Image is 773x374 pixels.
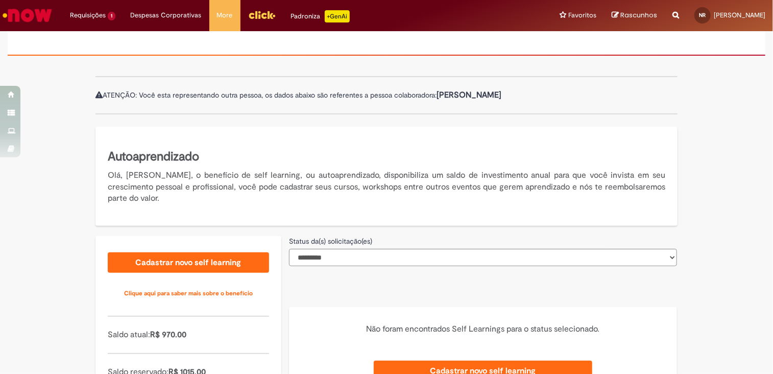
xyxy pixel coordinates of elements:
[150,330,186,340] span: R$ 970.00
[1,5,54,26] img: ServiceNow
[108,12,115,20] span: 1
[620,10,657,20] span: Rascunhos
[95,76,678,114] div: ATENÇÃO: Você esta representando outra pessoa, os dados abaixo são referentes a pessoa colaboradora:
[325,10,350,22] p: +GenAi
[699,12,706,18] span: NR
[612,11,657,20] a: Rascunhos
[108,329,269,341] p: Saldo atual:
[217,10,233,20] span: More
[568,10,596,20] span: Favoritos
[108,170,665,205] p: Olá, [PERSON_NAME], o benefício de self learning, ou autoaprendizado, disponibiliza um saldo de i...
[248,7,276,22] img: click_logo_yellow_360x200.png
[291,10,350,22] div: Padroniza
[714,11,765,19] span: [PERSON_NAME]
[289,236,372,246] label: Status da(s) solicitação(es)
[131,10,202,20] span: Despesas Corporativas
[70,10,106,20] span: Requisições
[108,252,269,273] a: Cadastrar novo self learning
[108,148,665,166] h5: Autoaprendizado
[301,323,665,335] p: Não foram encontrados Self Learnings para o status selecionado.
[437,90,501,100] b: [PERSON_NAME]
[108,283,269,303] a: Clique aqui para saber mais sobre o benefício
